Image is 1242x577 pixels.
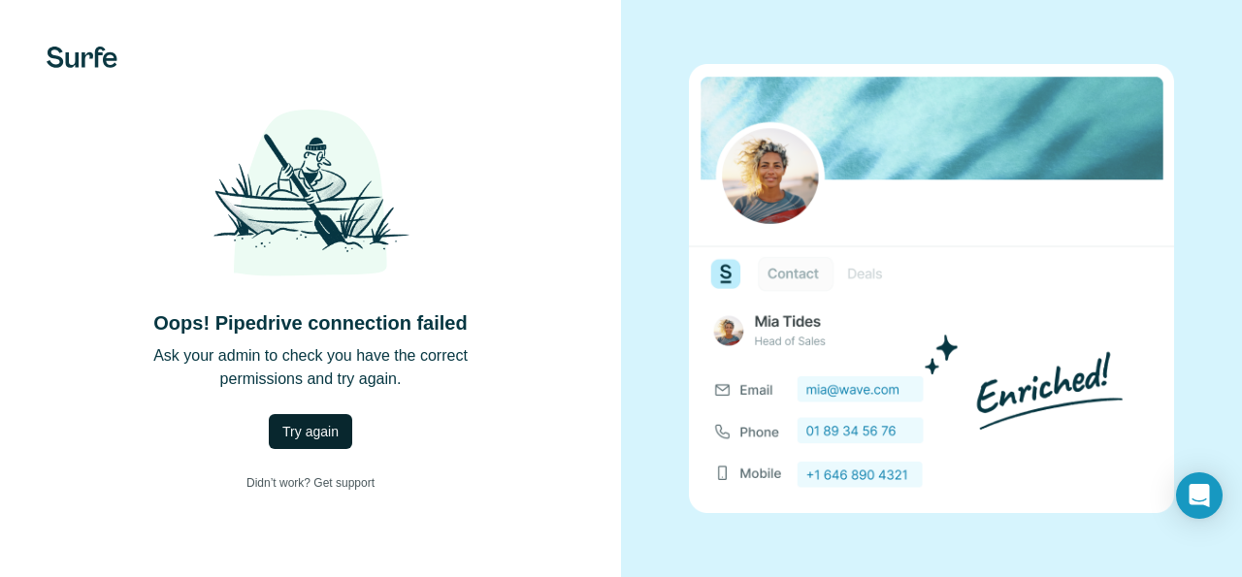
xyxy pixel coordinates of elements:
div: Open Intercom Messenger [1176,472,1223,519]
a: Didn’t work? Get support [231,465,390,501]
span: Try again [282,422,339,441]
img: Shaka Illustration [194,77,427,309]
button: Try again [269,414,352,449]
img: Surfe's logo [47,47,117,68]
img: none image [689,64,1174,513]
h4: Oops! Pipedrive connection failed [153,309,467,337]
p: Ask your admin to check you have the correct permissions and try again. [153,344,468,391]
